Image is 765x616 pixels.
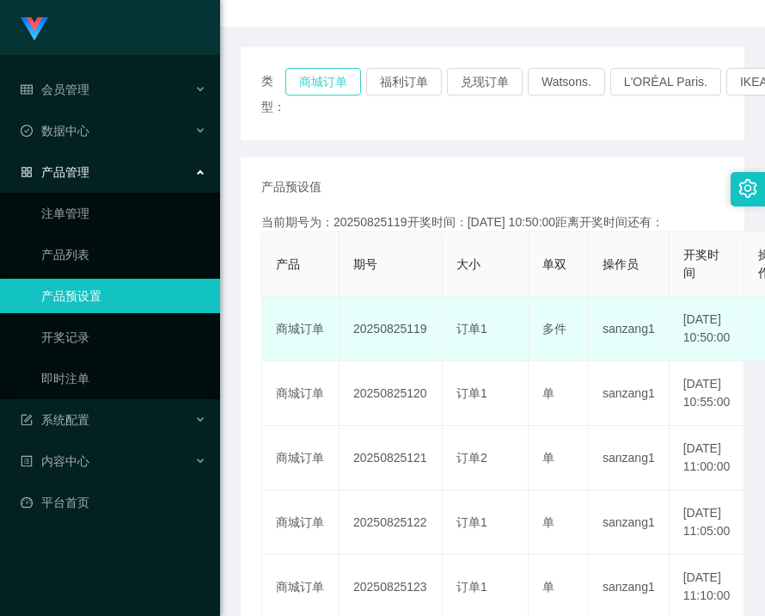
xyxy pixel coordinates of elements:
span: 单 [542,451,554,465]
i: 图标: setting [738,179,757,198]
td: sanzang1 [589,361,670,426]
span: 单 [542,386,554,400]
div: 当前期号为：20250825119开奖时间：[DATE] 10:50:00距离开奖时间还有： [261,213,724,231]
span: 多件 [542,322,566,336]
span: 操作员 [603,257,639,271]
span: 内容中心 [21,454,89,468]
span: 订单1 [456,322,487,336]
span: 产品 [276,257,300,271]
span: 系统配置 [21,413,89,427]
td: sanzang1 [589,490,670,555]
td: 20250825122 [340,490,443,555]
i: 图标: form [21,414,33,426]
i: 图标: profile [21,455,33,467]
button: 福利订单 [366,68,442,95]
td: 20250825121 [340,426,443,490]
i: 图标: check-circle-o [21,125,33,137]
span: 单双 [542,257,566,271]
a: 注单管理 [41,196,206,231]
span: 单 [542,515,554,529]
td: sanzang1 [589,297,670,361]
td: [DATE] 11:00:00 [670,426,745,490]
a: 产品预设置 [41,279,206,313]
td: 商城订单 [262,426,340,490]
img: logo.9652507e.png [21,17,48,41]
span: 订单2 [456,451,487,465]
button: 商城订单 [285,68,361,95]
a: 产品列表 [41,237,206,272]
td: 商城订单 [262,297,340,361]
span: 产品管理 [21,165,89,179]
span: 会员管理 [21,83,89,96]
td: 商城订单 [262,490,340,555]
span: 大小 [456,257,480,271]
td: 20250825120 [340,361,443,426]
i: 图标: table [21,83,33,95]
span: 订单1 [456,386,487,400]
span: 数据中心 [21,124,89,138]
span: 单 [542,580,554,594]
td: [DATE] 10:50:00 [670,297,745,361]
td: 20250825119 [340,297,443,361]
span: 产品预设值 [261,178,321,196]
td: 商城订单 [262,361,340,426]
button: Watsons. [528,68,605,95]
i: 图标: appstore-o [21,166,33,178]
span: 开奖时间 [683,248,719,280]
td: [DATE] 10:55:00 [670,361,745,426]
span: 类型： [261,68,285,120]
a: 开奖记录 [41,320,206,354]
a: 即时注单 [41,361,206,396]
span: 订单1 [456,515,487,529]
span: 订单1 [456,580,487,594]
td: [DATE] 11:05:00 [670,490,745,555]
button: 兑现订单 [447,68,523,95]
td: sanzang1 [589,426,670,490]
span: 期号 [353,257,377,271]
button: L'ORÉAL Paris. [610,68,721,95]
a: 图标: dashboard平台首页 [21,485,206,520]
